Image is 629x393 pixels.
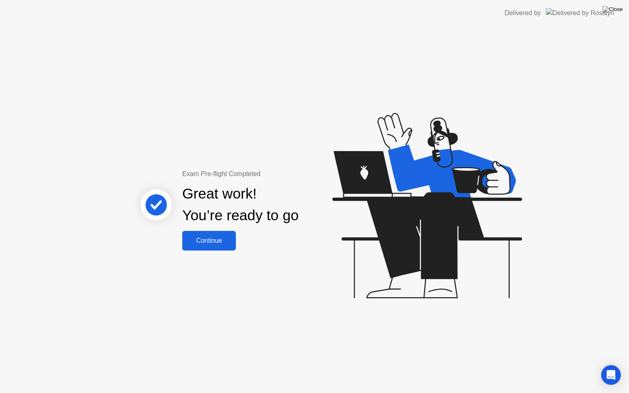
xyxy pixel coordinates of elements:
[546,8,614,18] img: Delivered by Rosalyn
[185,237,233,244] div: Continue
[182,183,299,226] div: Great work! You’re ready to go
[601,365,621,385] div: Open Intercom Messenger
[602,6,623,13] img: Close
[182,169,351,179] div: Exam Pre-flight Completed
[505,8,541,18] div: Delivered by
[182,231,236,251] button: Continue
